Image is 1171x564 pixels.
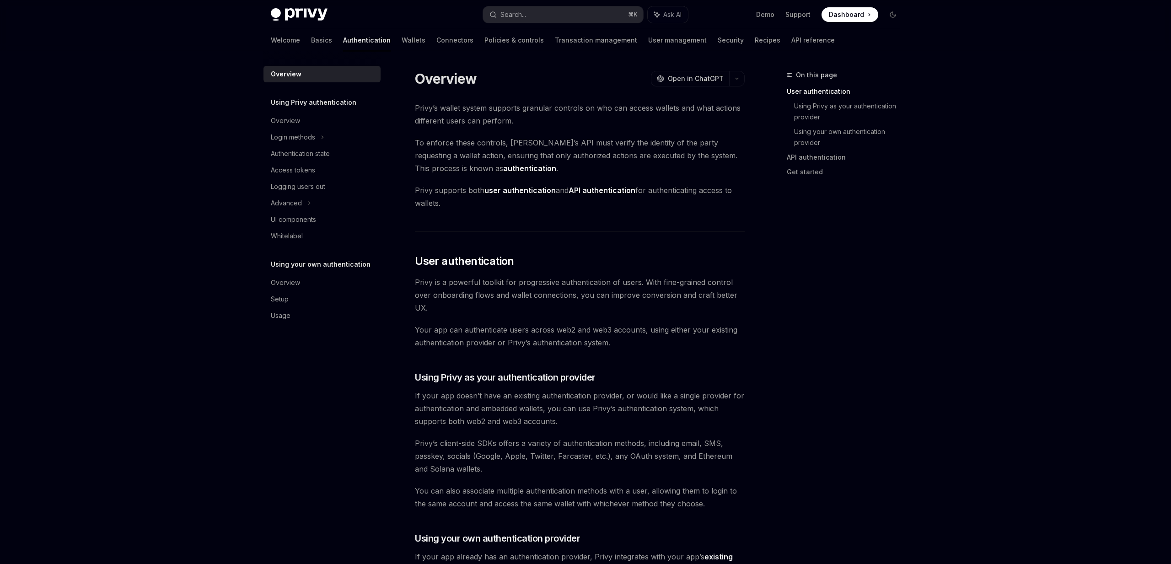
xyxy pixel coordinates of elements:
a: API authentication [787,150,908,165]
span: If your app doesn’t have an existing authentication provider, or would like a single provider for... [415,389,745,428]
a: Policies & controls [484,29,544,51]
a: Overview [263,66,381,82]
a: Dashboard [822,7,878,22]
div: Logging users out [271,181,325,192]
span: You can also associate multiple authentication methods with a user, allowing them to login to the... [415,484,745,510]
a: Transaction management [555,29,637,51]
button: Ask AI [648,6,688,23]
div: Overview [271,115,300,126]
div: Advanced [271,198,302,209]
a: Get started [787,165,908,179]
h5: Using Privy authentication [271,97,356,108]
a: Authentication state [263,145,381,162]
a: User authentication [787,84,908,99]
a: Authentication [343,29,391,51]
h1: Overview [415,70,477,87]
span: Privy supports both and for authenticating access to wallets. [415,184,745,209]
span: Ask AI [663,10,682,19]
a: Usage [263,307,381,324]
span: ⌘ K [628,11,638,18]
div: Setup [271,294,289,305]
div: Whitelabel [271,231,303,242]
span: User authentication [415,254,514,269]
a: Overview [263,274,381,291]
a: Overview [263,113,381,129]
a: Demo [756,10,774,19]
span: Privy is a powerful toolkit for progressive authentication of users. With fine-grained control ov... [415,276,745,314]
a: Access tokens [263,162,381,178]
a: Security [718,29,744,51]
strong: user authentication [484,186,556,195]
span: Using your own authentication provider [415,532,580,545]
a: Welcome [271,29,300,51]
a: Whitelabel [263,228,381,244]
button: Toggle dark mode [886,7,900,22]
img: dark logo [271,8,328,21]
button: Open in ChatGPT [651,71,729,86]
a: Setup [263,291,381,307]
span: Privy’s client-side SDKs offers a variety of authentication methods, including email, SMS, passke... [415,437,745,475]
span: On this page [796,70,837,81]
div: Search... [500,9,526,20]
h5: Using your own authentication [271,259,371,270]
a: Recipes [755,29,780,51]
div: UI components [271,214,316,225]
a: API reference [791,29,835,51]
div: Overview [271,277,300,288]
span: Open in ChatGPT [668,74,724,83]
a: Support [785,10,811,19]
div: Overview [271,69,301,80]
a: Logging users out [263,178,381,195]
a: Using Privy as your authentication provider [794,99,908,124]
strong: authentication [503,164,556,173]
span: Privy’s wallet system supports granular controls on who can access wallets and what actions diffe... [415,102,745,127]
a: Connectors [436,29,473,51]
span: Dashboard [829,10,864,19]
a: Wallets [402,29,425,51]
button: Search...⌘K [483,6,643,23]
strong: API authentication [569,186,635,195]
div: Authentication state [271,148,330,159]
div: Access tokens [271,165,315,176]
span: To enforce these controls, [PERSON_NAME]’s API must verify the identity of the party requesting a... [415,136,745,175]
a: User management [648,29,707,51]
span: Using Privy as your authentication provider [415,371,596,384]
a: Using your own authentication provider [794,124,908,150]
span: Your app can authenticate users across web2 and web3 accounts, using either your existing authent... [415,323,745,349]
div: Login methods [271,132,315,143]
a: Basics [311,29,332,51]
div: Usage [271,310,290,321]
a: UI components [263,211,381,228]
